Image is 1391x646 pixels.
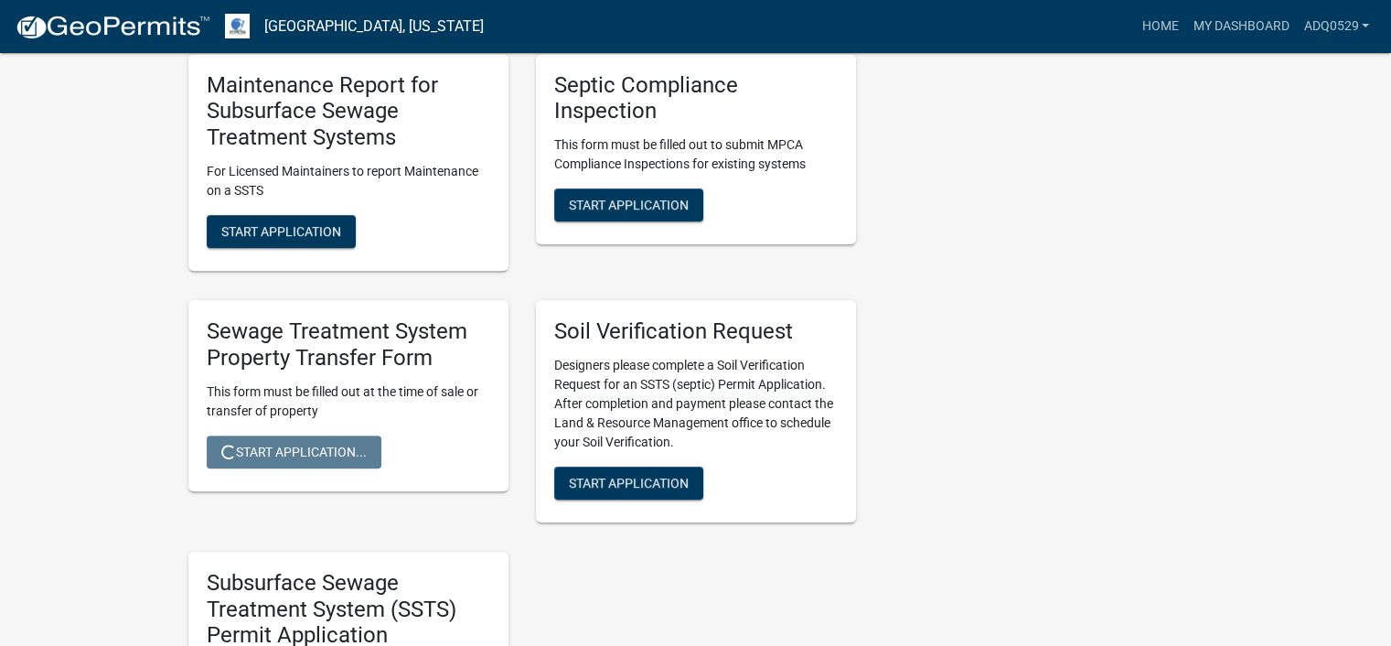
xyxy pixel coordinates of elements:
button: Start Application [554,188,703,221]
a: My Dashboard [1185,9,1296,44]
h5: Soil Verification Request [554,318,838,345]
p: For Licensed Maintainers to report Maintenance on a SSTS [207,162,490,200]
a: adq0529 [1296,9,1376,44]
p: This form must be filled out to submit MPCA Compliance Inspections for existing systems [554,135,838,174]
span: Start Application [569,198,689,212]
h5: Septic Compliance Inspection [554,72,838,125]
span: Start Application [221,224,341,239]
a: Home [1134,9,1185,44]
button: Start Application [207,215,356,248]
h5: Maintenance Report for Subsurface Sewage Treatment Systems [207,72,490,151]
a: [GEOGRAPHIC_DATA], [US_STATE] [264,11,484,42]
span: Start Application [569,475,689,490]
button: Start Application [554,467,703,500]
p: This form must be filled out at the time of sale or transfer of property [207,382,490,421]
button: Start Application... [207,436,381,468]
img: Otter Tail County, Minnesota [225,14,250,38]
p: Designers please complete a Soil Verification Request for an SSTS (septic) Permit Application. Af... [554,356,838,452]
h5: Sewage Treatment System Property Transfer Form [207,318,490,371]
span: Start Application... [221,444,367,458]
